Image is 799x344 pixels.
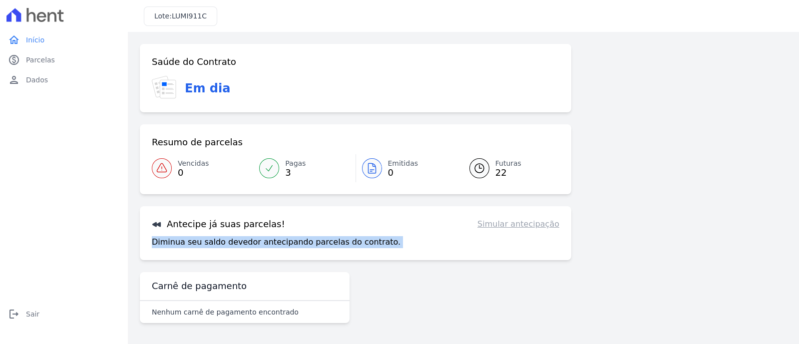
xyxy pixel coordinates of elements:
h3: Carnê de pagamento [152,280,247,292]
span: Pagas [285,158,306,169]
span: Dados [26,75,48,85]
h3: Em dia [185,79,230,97]
a: Futuras 22 [457,154,559,182]
i: home [8,34,20,46]
p: Diminua seu saldo devedor antecipando parcelas do contrato. [152,236,400,248]
span: LUMI911C [172,12,207,20]
a: paidParcelas [4,50,124,70]
span: Início [26,35,44,45]
a: logoutSair [4,304,124,324]
h3: Lote: [154,11,207,21]
span: Parcelas [26,55,55,65]
a: Simular antecipação [477,218,559,230]
span: Sair [26,309,39,319]
span: 0 [388,169,418,177]
a: Pagas 3 [253,154,355,182]
i: paid [8,54,20,66]
span: Emitidas [388,158,418,169]
h3: Antecipe já suas parcelas! [152,218,285,230]
a: personDados [4,70,124,90]
span: 0 [178,169,209,177]
span: 3 [285,169,306,177]
i: person [8,74,20,86]
p: Nenhum carnê de pagamento encontrado [152,307,299,317]
a: Vencidas 0 [152,154,253,182]
a: Emitidas 0 [356,154,457,182]
span: Futuras [495,158,521,169]
span: 22 [495,169,521,177]
h3: Saúde do Contrato [152,56,236,68]
i: logout [8,308,20,320]
a: homeInício [4,30,124,50]
h3: Resumo de parcelas [152,136,243,148]
span: Vencidas [178,158,209,169]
